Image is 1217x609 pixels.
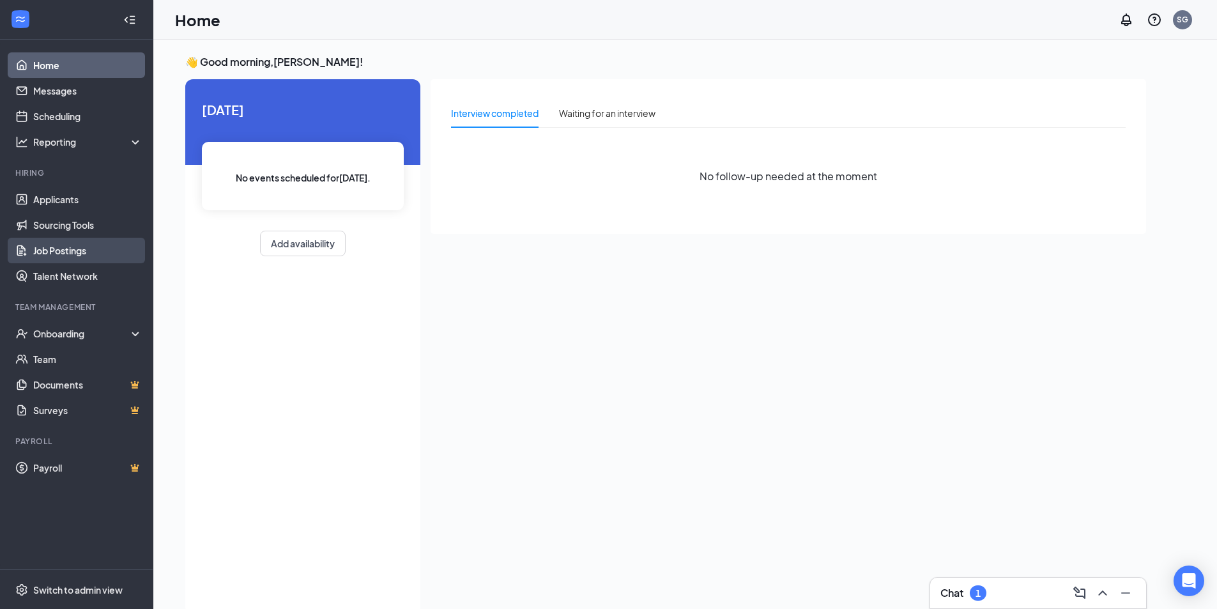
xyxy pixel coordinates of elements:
[33,583,123,596] div: Switch to admin view
[1072,585,1087,601] svg: ComposeMessage
[1147,12,1162,27] svg: QuestionInfo
[700,168,877,184] span: No follow-up needed at the moment
[559,106,655,120] div: Waiting for an interview
[15,167,140,178] div: Hiring
[14,13,27,26] svg: WorkstreamLogo
[1092,583,1113,603] button: ChevronUp
[976,588,981,599] div: 1
[33,455,142,481] a: PayrollCrown
[1095,585,1110,601] svg: ChevronUp
[33,327,132,340] div: Onboarding
[123,13,136,26] svg: Collapse
[185,55,1146,69] h3: 👋 Good morning, [PERSON_NAME] !
[451,106,539,120] div: Interview completed
[1069,583,1090,603] button: ComposeMessage
[33,372,142,397] a: DocumentsCrown
[202,100,404,119] span: [DATE]
[33,346,142,372] a: Team
[15,302,140,312] div: Team Management
[33,78,142,104] a: Messages
[15,583,28,596] svg: Settings
[175,9,220,31] h1: Home
[1115,583,1136,603] button: Minimize
[15,135,28,148] svg: Analysis
[33,397,142,423] a: SurveysCrown
[15,436,140,447] div: Payroll
[15,327,28,340] svg: UserCheck
[33,104,142,129] a: Scheduling
[260,231,346,256] button: Add availability
[33,187,142,212] a: Applicants
[1118,585,1133,601] svg: Minimize
[1177,14,1188,25] div: SG
[33,135,143,148] div: Reporting
[1119,12,1134,27] svg: Notifications
[1174,566,1204,596] div: Open Intercom Messenger
[33,238,142,263] a: Job Postings
[940,586,963,600] h3: Chat
[33,263,142,289] a: Talent Network
[236,171,371,185] span: No events scheduled for [DATE] .
[33,212,142,238] a: Sourcing Tools
[33,52,142,78] a: Home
